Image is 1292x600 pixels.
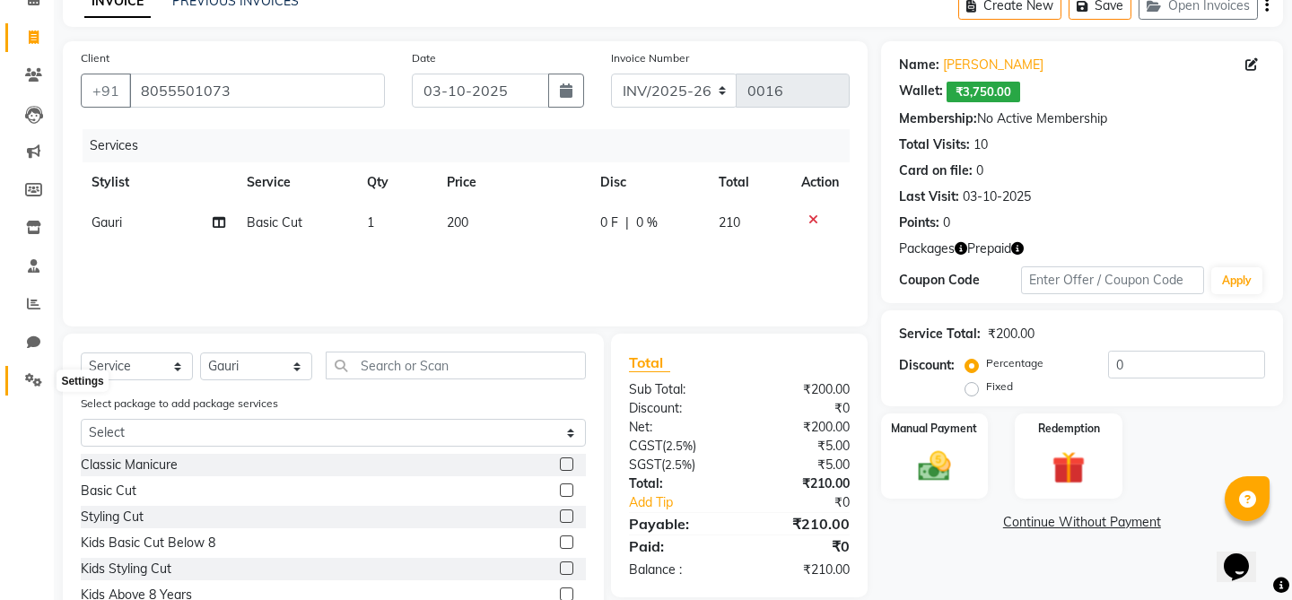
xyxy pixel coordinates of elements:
[629,438,662,454] span: CGST
[708,162,790,203] th: Total
[615,561,739,579] div: Balance :
[739,418,863,437] div: ₹200.00
[967,239,1011,258] span: Prepaid
[760,493,863,512] div: ₹0
[899,56,939,74] div: Name:
[625,213,629,232] span: |
[1021,266,1204,294] input: Enter Offer / Coupon Code
[719,214,740,230] span: 210
[899,109,1265,128] div: No Active Membership
[615,437,739,456] div: ( )
[236,162,356,203] th: Service
[885,513,1279,532] a: Continue Without Payment
[899,213,939,232] div: Points:
[367,214,374,230] span: 1
[81,534,215,552] div: Kids Basic Cut Below 8
[81,74,131,108] button: +91
[615,380,739,399] div: Sub Total:
[615,474,739,493] div: Total:
[92,214,122,230] span: Gauri
[356,162,436,203] th: Qty
[739,399,863,418] div: ₹0
[790,162,850,203] th: Action
[947,82,1020,102] span: ₹3,750.00
[739,474,863,493] div: ₹210.00
[1217,528,1274,582] iframe: chat widget
[963,187,1031,206] div: 03-10-2025
[899,239,955,258] span: Packages
[615,399,739,418] div: Discount:
[899,82,943,102] div: Wallet:
[665,457,692,472] span: 2.5%
[739,561,863,579] div: ₹210.00
[129,74,385,108] input: Search by Name/Mobile/Email/Code
[943,213,950,232] div: 0
[412,50,436,66] label: Date
[988,325,1034,343] div: ₹200.00
[943,56,1043,74] a: [PERSON_NAME]
[629,457,661,473] span: SGST
[615,493,760,512] a: Add Tip
[899,356,955,375] div: Discount:
[976,161,983,180] div: 0
[81,560,171,578] div: Kids Styling Cut
[615,535,739,557] div: Paid:
[1042,448,1096,489] img: _gift.svg
[666,439,693,453] span: 2.5%
[589,162,708,203] th: Disc
[899,187,959,206] div: Last Visit:
[739,535,863,557] div: ₹0
[899,135,970,154] div: Total Visits:
[629,353,670,372] span: Total
[615,418,739,437] div: Net:
[739,513,863,535] div: ₹210.00
[81,162,236,203] th: Stylist
[615,513,739,535] div: Payable:
[247,214,302,230] span: Basic Cut
[436,162,589,203] th: Price
[326,352,586,379] input: Search or Scan
[899,325,981,343] div: Service Total:
[81,50,109,66] label: Client
[81,456,178,474] div: Classic Manicure
[891,421,977,437] label: Manual Payment
[57,370,108,392] div: Settings
[615,456,739,474] div: ( )
[1211,267,1262,294] button: Apply
[83,129,863,162] div: Services
[908,448,962,485] img: _cash.svg
[81,508,144,526] div: Styling Cut
[973,135,988,154] div: 10
[739,456,863,474] div: ₹5.00
[447,214,468,230] span: 200
[611,50,689,66] label: Invoice Number
[899,271,1021,290] div: Coupon Code
[899,161,973,180] div: Card on file:
[899,109,977,128] div: Membership:
[986,355,1043,371] label: Percentage
[739,380,863,399] div: ₹200.00
[81,482,136,500] div: Basic Cut
[739,437,863,456] div: ₹5.00
[600,213,618,232] span: 0 F
[81,396,278,412] label: Select package to add package services
[1038,421,1100,437] label: Redemption
[636,213,658,232] span: 0 %
[986,378,1013,395] label: Fixed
